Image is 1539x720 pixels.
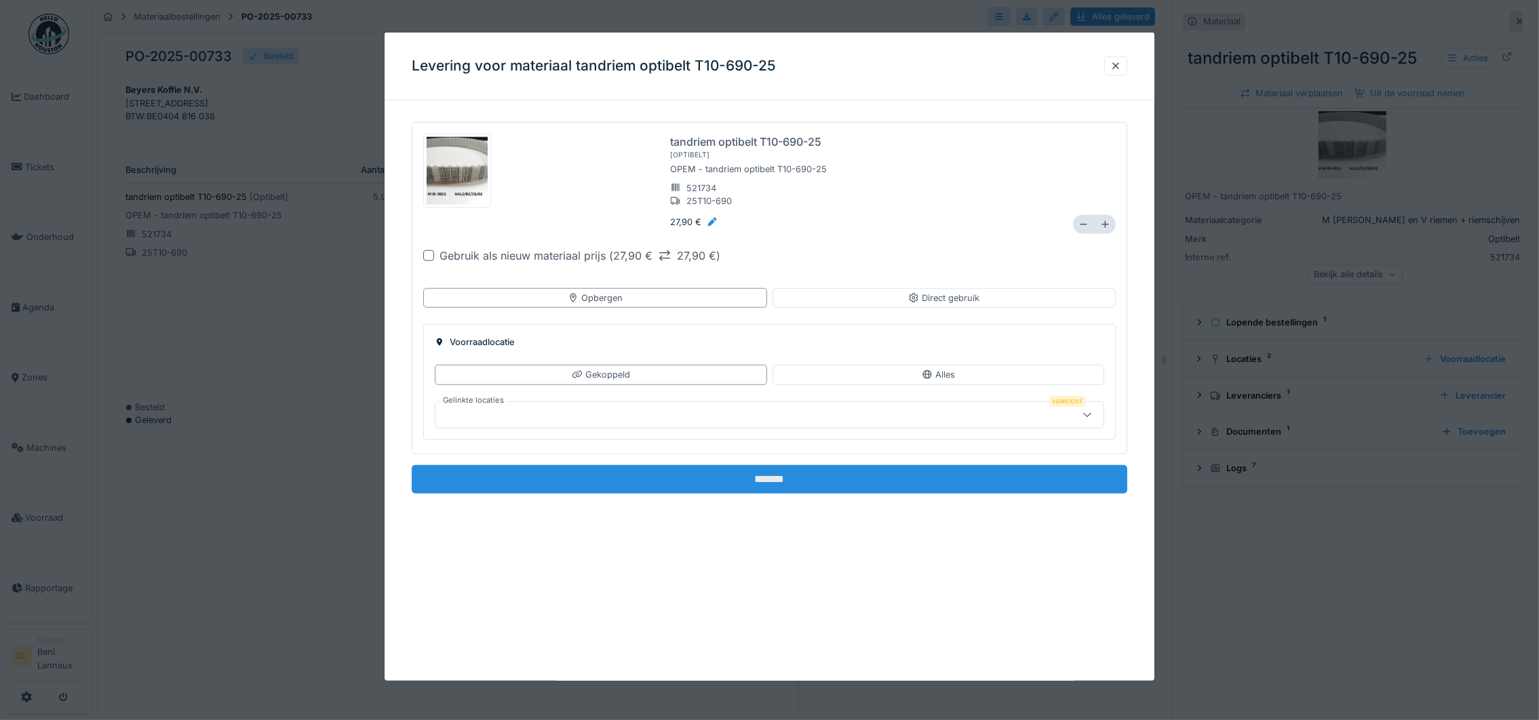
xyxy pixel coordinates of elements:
div: Direct gebruik [908,292,979,304]
div: Voorraadlocatie [435,336,1104,348]
h3: Levering voor materiaal tandriem optibelt T10-690-25 [412,58,776,75]
div: Opbergen [568,292,623,304]
div: Verplicht [1049,395,1085,406]
div: 25T10-690 [670,195,732,207]
label: Gelinkte locaties [440,394,507,405]
div: OPEM - tandriem optibelt T10-690-25 [670,160,1062,178]
div: 27,90 € [670,216,718,228]
div: tandriem optibelt T10-690-25 [670,134,821,150]
img: o9tmapod4shs9jz5r96rz24qtizz [427,137,488,205]
div: Gekoppeld [572,368,630,381]
div: Gebruik als nieuw materiaal prijs ( ) [440,247,720,264]
div: 521734 [670,181,732,194]
div: Alles [922,368,955,381]
div: 27,90 € 27,90 € [613,247,716,264]
div: [ Optibelt ] [670,150,709,160]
